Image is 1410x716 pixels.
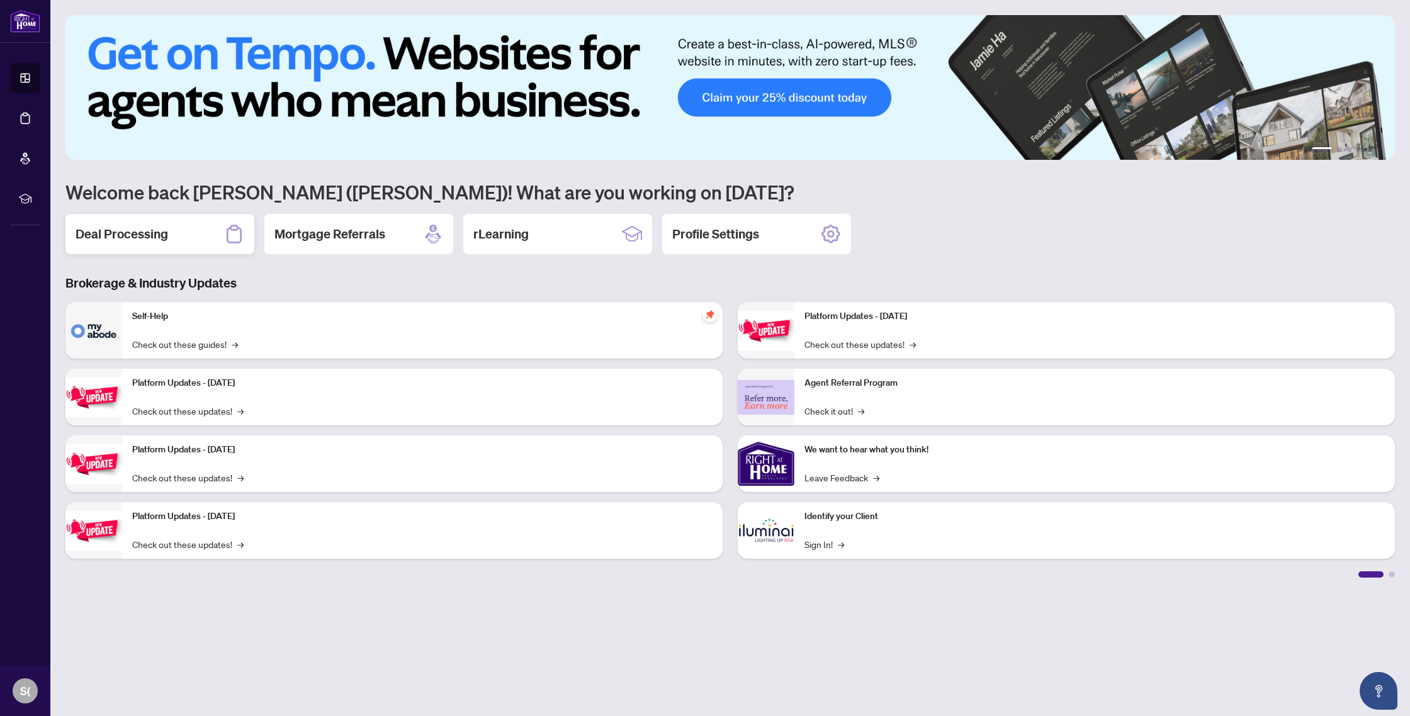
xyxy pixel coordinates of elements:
img: Agent Referral Program [738,380,794,415]
span: → [237,537,244,551]
img: Slide 0 [65,15,1395,160]
h2: Mortgage Referrals [274,225,385,243]
span: → [858,404,864,418]
h2: rLearning [473,225,529,243]
a: Check out these updates!→ [132,404,244,418]
h1: Welcome back [PERSON_NAME] ([PERSON_NAME])! What are you working on [DATE]? [65,180,1395,204]
p: Identify your Client [804,510,1385,523]
p: We want to hear what you think! [804,443,1385,457]
img: Platform Updates - July 21, 2025 [65,444,122,484]
button: 3 [1347,147,1352,152]
img: We want to hear what you think! [738,435,794,492]
a: Leave Feedback→ [804,471,879,484]
span: → [873,471,879,484]
a: Sign In!→ [804,537,844,551]
img: Platform Updates - July 8, 2025 [65,511,122,551]
span: S( [20,682,31,700]
h3: Brokerage & Industry Updates [65,274,1395,292]
span: → [237,404,244,418]
span: → [237,471,244,484]
span: → [232,337,238,351]
img: Platform Updates - September 16, 2025 [65,378,122,417]
img: Self-Help [65,302,122,359]
img: logo [10,9,40,33]
h2: Profile Settings [672,225,759,243]
p: Platform Updates - [DATE] [132,443,713,457]
button: 2 [1337,147,1342,152]
img: Platform Updates - June 23, 2025 [738,311,794,350]
span: pushpin [702,307,718,322]
a: Check out these updates!→ [804,337,916,351]
button: 5 [1367,147,1372,152]
p: Platform Updates - [DATE] [132,510,713,523]
button: 4 [1357,147,1362,152]
span: → [838,537,844,551]
a: Check out these guides!→ [132,337,238,351]
a: Check it out!→ [804,404,864,418]
img: Identify your Client [738,502,794,559]
p: Platform Updates - [DATE] [804,310,1385,323]
span: → [910,337,916,351]
p: Platform Updates - [DATE] [132,376,713,390]
p: Self-Help [132,310,713,323]
button: Open asap [1360,672,1397,710]
a: Check out these updates!→ [132,537,244,551]
button: 6 [1377,147,1382,152]
h2: Deal Processing [76,225,168,243]
p: Agent Referral Program [804,376,1385,390]
a: Check out these updates!→ [132,471,244,484]
button: 1 [1312,147,1332,152]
